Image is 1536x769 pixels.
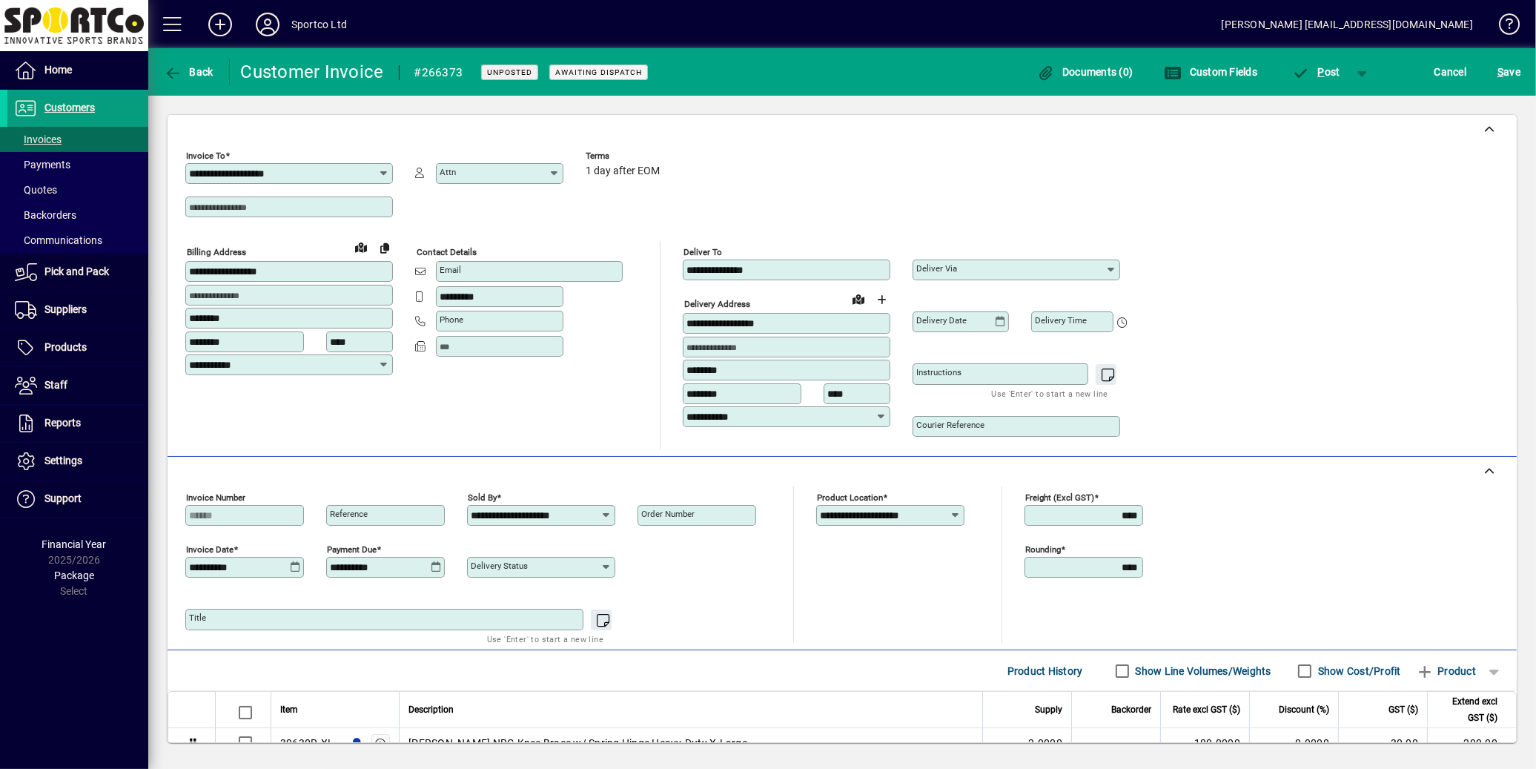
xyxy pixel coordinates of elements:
[327,544,377,555] mat-label: Payment due
[1222,13,1473,36] div: [PERSON_NAME] [EMAIL_ADDRESS][DOMAIN_NAME]
[1338,728,1427,759] td: 30.00
[1035,315,1087,326] mat-label: Delivery time
[44,492,82,504] span: Support
[15,209,76,221] span: Backorders
[7,291,148,329] a: Suppliers
[7,202,148,228] a: Backorders
[7,481,148,518] a: Support
[196,11,244,38] button: Add
[408,702,454,718] span: Description
[1292,66,1340,78] span: ost
[7,254,148,291] a: Pick and Pack
[992,385,1108,402] mat-hint: Use 'Enter' to start a new line
[1279,702,1329,718] span: Discount (%)
[487,67,532,77] span: Unposted
[847,287,870,311] a: View on map
[186,544,234,555] mat-label: Invoice date
[241,60,384,84] div: Customer Invoice
[15,159,70,171] span: Payments
[1431,59,1471,85] button: Cancel
[44,303,87,315] span: Suppliers
[7,443,148,480] a: Settings
[1025,544,1061,555] mat-label: Rounding
[1497,66,1503,78] span: S
[160,59,217,85] button: Back
[44,379,67,391] span: Staff
[44,455,82,466] span: Settings
[291,13,347,36] div: Sportco Ltd
[586,151,675,161] span: Terms
[1434,60,1467,84] span: Cancel
[7,127,148,152] a: Invoices
[1427,728,1516,759] td: 200.00
[330,509,368,519] mat-label: Reference
[347,735,364,751] span: Sportco Ltd Warehouse
[1164,66,1257,78] span: Custom Fields
[870,288,894,311] button: Choose address
[189,613,206,623] mat-label: Title
[1133,664,1271,679] label: Show Line Volumes/Weights
[916,420,984,430] mat-label: Courier Reference
[7,228,148,253] a: Communications
[1029,736,1063,750] span: 2.0000
[487,630,603,647] mat-hint: Use 'Enter' to start a new line
[817,492,883,503] mat-label: Product location
[408,736,747,750] span: [PERSON_NAME] NRG Knee Brace w/ Spring Hinge Heavy-Duty X-Large
[1488,3,1517,51] a: Knowledge Base
[7,405,148,442] a: Reports
[349,235,373,259] a: View on map
[1002,658,1089,684] button: Product History
[1037,66,1133,78] span: Documents (0)
[916,315,967,326] mat-label: Delivery date
[1437,693,1497,726] span: Extend excl GST ($)
[641,509,695,519] mat-label: Order number
[44,64,72,76] span: Home
[1033,59,1137,85] button: Documents (0)
[244,11,291,38] button: Profile
[555,67,642,77] span: Awaiting Dispatch
[15,184,57,196] span: Quotes
[186,151,225,161] mat-label: Invoice To
[15,133,62,145] span: Invoices
[280,736,334,750] div: 30630R-XL
[1497,60,1520,84] span: ave
[471,561,528,571] mat-label: Delivery status
[7,152,148,177] a: Payments
[7,52,148,89] a: Home
[42,538,107,550] span: Financial Year
[1408,658,1483,684] button: Product
[1416,659,1476,683] span: Product
[1007,659,1083,683] span: Product History
[148,59,230,85] app-page-header-button: Back
[164,66,213,78] span: Back
[1249,728,1338,759] td: 0.0000
[1173,702,1240,718] span: Rate excl GST ($)
[373,236,397,260] button: Copy to Delivery address
[15,234,102,246] span: Communications
[1388,702,1418,718] span: GST ($)
[1160,59,1261,85] button: Custom Fields
[44,417,81,429] span: Reports
[1170,736,1240,750] div: 100.0000
[916,263,957,274] mat-label: Deliver via
[1025,492,1094,503] mat-label: Freight (excl GST)
[186,492,245,503] mat-label: Invoice number
[440,167,456,177] mat-label: Attn
[44,102,95,113] span: Customers
[7,367,148,404] a: Staff
[440,314,463,325] mat-label: Phone
[280,702,298,718] span: Item
[44,265,109,277] span: Pick and Pack
[1318,66,1325,78] span: P
[440,265,461,275] mat-label: Email
[916,367,961,377] mat-label: Instructions
[1035,702,1062,718] span: Supply
[1494,59,1524,85] button: Save
[7,329,148,366] a: Products
[1315,664,1401,679] label: Show Cost/Profit
[54,570,94,581] span: Package
[414,61,463,85] div: #266373
[468,492,497,503] mat-label: Sold by
[44,341,87,353] span: Products
[1111,702,1151,718] span: Backorder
